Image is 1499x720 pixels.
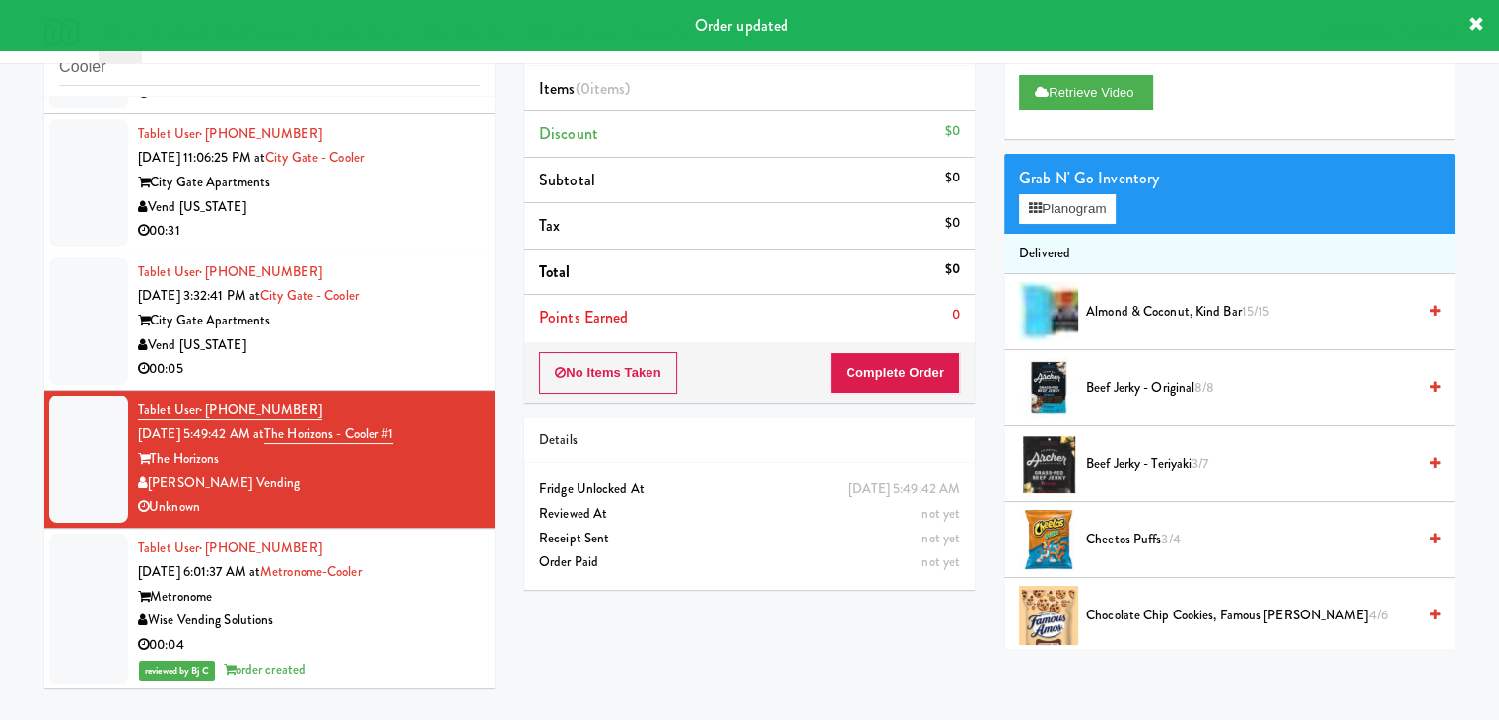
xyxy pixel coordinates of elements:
button: Complete Order [830,352,960,394]
span: Order updated [695,14,788,36]
div: 0 [952,303,960,327]
div: Unknown [138,495,480,520]
span: not yet [921,552,960,571]
a: The Horizons - Cooler #1 [264,424,393,444]
li: Tablet User· [PHONE_NUMBER][DATE] 3:32:41 PM atCity Gate - CoolerCity Gate ApartmentsVend [US_STA... [44,252,495,391]
div: 00:04 [138,633,480,658]
span: Almond & Coconut, Kind Bar [1086,300,1415,324]
span: 3/4 [1161,530,1180,548]
div: The Horizons [138,447,480,471]
div: City Gate Apartments [138,171,480,195]
span: [DATE] 5:49:42 AM at [138,424,264,443]
span: Beef Jerky - Teriyaki [1086,452,1415,476]
div: Metronome [138,585,480,610]
span: Items [539,77,630,100]
div: [DATE] 5:49:42 AM [848,477,960,502]
span: [DATE] 11:06:25 PM at [138,148,265,167]
div: Fridge Unlocked At [539,477,960,502]
li: Tablet User· [PHONE_NUMBER][DATE] 11:06:25 PM atCity Gate - CoolerCity Gate ApartmentsVend [US_ST... [44,114,495,252]
a: City Gate - Cooler [260,286,359,305]
span: 4/6 [1368,606,1387,624]
a: Tablet User· [PHONE_NUMBER] [138,124,322,143]
span: not yet [921,504,960,523]
div: $0 [945,119,960,144]
span: 3/7 [1192,454,1208,472]
span: reviewed by Bj C [139,661,215,681]
div: Almond & Coconut, Kind Bar15/15 [1078,300,1440,324]
span: Beef Jerky - Original [1086,376,1415,400]
li: Tablet User· [PHONE_NUMBER][DATE] 5:49:42 AM atThe Horizons - Cooler #1The Horizons[PERSON_NAME] ... [44,391,495,529]
div: Chocolate Chip Cookies, Famous [PERSON_NAME]4/6 [1078,604,1440,628]
div: Vend [US_STATE] [138,195,480,220]
div: Vend [US_STATE] [138,333,480,358]
li: Tablet User· [PHONE_NUMBER][DATE] 6:01:37 AM atMetronome-CoolerMetronomeWise Vending Solutions00:... [44,529,495,690]
span: · [PHONE_NUMBER] [199,124,322,143]
button: Retrieve Video [1019,75,1153,110]
div: Reviewed At [539,502,960,527]
span: Points Earned [539,306,628,328]
span: Subtotal [539,169,595,191]
input: Search vision orders [59,49,480,86]
div: $0 [945,166,960,190]
button: Planogram [1019,194,1116,224]
ng-pluralize: items [590,77,626,100]
div: Order Paid [539,550,960,575]
div: $0 [945,257,960,282]
span: 15/15 [1242,302,1270,321]
div: Beef Jerky - Original8/8 [1078,376,1440,400]
span: · [PHONE_NUMBER] [199,262,322,281]
span: Cheetos Puffs [1086,528,1415,552]
div: Receipt Sent [539,527,960,551]
span: Discount [539,122,598,145]
div: $0 [945,211,960,236]
div: [PERSON_NAME] Vending [138,471,480,496]
div: Beef Jerky - Teriyaki3/7 [1078,452,1440,476]
div: 00:31 [138,219,480,244]
div: City Gate Apartments [138,309,480,333]
a: Tablet User· [PHONE_NUMBER] [138,400,322,420]
span: Chocolate Chip Cookies, Famous [PERSON_NAME] [1086,604,1415,628]
span: order created [224,660,306,679]
div: Grab N' Go Inventory [1019,164,1440,193]
button: No Items Taken [539,352,677,394]
div: 00:05 [138,357,480,382]
span: · [PHONE_NUMBER] [199,539,322,557]
span: [DATE] 3:32:41 PM at [138,286,260,305]
a: Tablet User· [PHONE_NUMBER] [138,262,322,281]
span: · [PHONE_NUMBER] [199,400,322,419]
a: Tablet User· [PHONE_NUMBER] [138,539,322,557]
li: Delivered [1004,234,1455,275]
span: (0 ) [576,77,631,100]
div: Cheetos Puffs3/4 [1078,528,1440,552]
span: [DATE] 6:01:37 AM at [138,562,260,581]
span: Tax [539,214,560,237]
span: not yet [921,529,960,547]
span: 8/8 [1194,378,1214,396]
span: Total [539,260,571,283]
div: Details [539,428,960,453]
div: Wise Vending Solutions [138,609,480,633]
a: City Gate - Cooler [265,148,364,167]
a: Metronome-Cooler [260,562,362,581]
